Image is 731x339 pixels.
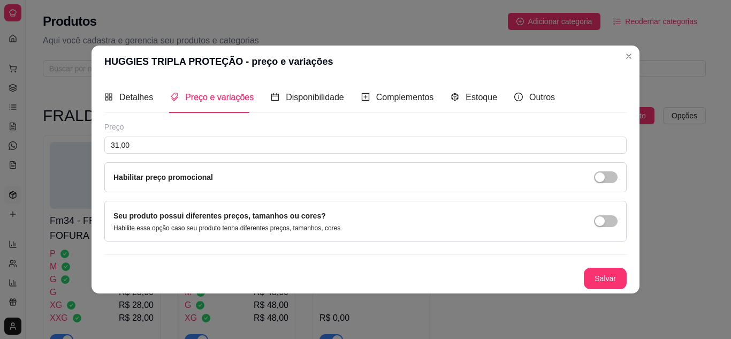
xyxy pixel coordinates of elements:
[185,93,254,102] span: Preço e variações
[529,93,555,102] span: Outros
[271,93,279,101] span: calendar
[92,46,639,78] header: HUGGIES TRIPLA PROTEÇÃO - preço e variações
[104,137,627,154] input: Ex.: R$12,99
[119,93,153,102] span: Detalhes
[113,224,340,232] p: Habilite essa opção caso seu produto tenha diferentes preços, tamanhos, cores
[451,93,459,101] span: code-sandbox
[514,93,523,101] span: info-circle
[466,93,497,102] span: Estoque
[361,93,370,101] span: plus-square
[113,173,213,182] label: Habilitar preço promocional
[113,212,326,220] label: Seu produto possui diferentes preços, tamanhos ou cores?
[104,93,113,101] span: appstore
[584,268,627,289] button: Salvar
[170,93,179,101] span: tags
[376,93,434,102] span: Complementos
[286,93,344,102] span: Disponibilidade
[620,48,637,65] button: Close
[104,122,627,132] div: Preço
